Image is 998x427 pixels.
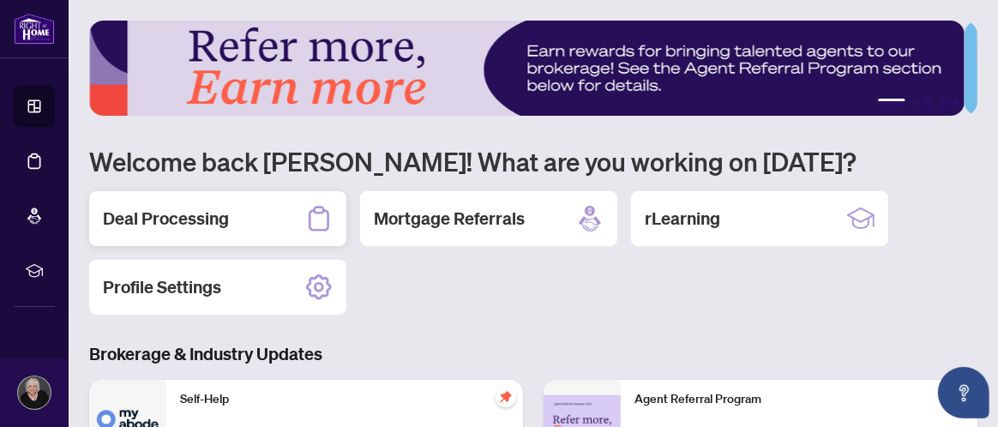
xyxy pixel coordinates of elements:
[912,99,919,105] button: 2
[634,390,964,409] p: Agent Referral Program
[89,145,977,177] h1: Welcome back [PERSON_NAME]! What are you working on [DATE]?
[374,207,525,231] h2: Mortgage Referrals
[89,21,965,116] img: Slide 0
[938,367,989,418] button: Open asap
[940,99,947,105] button: 4
[103,275,221,299] h2: Profile Settings
[89,342,977,366] h3: Brokerage & Industry Updates
[180,390,509,409] p: Self-Help
[103,207,229,231] h2: Deal Processing
[878,99,905,105] button: 1
[645,207,720,231] h2: rLearning
[953,99,960,105] button: 5
[18,376,51,409] img: Profile Icon
[926,99,933,105] button: 3
[14,13,55,45] img: logo
[496,387,516,407] span: pushpin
